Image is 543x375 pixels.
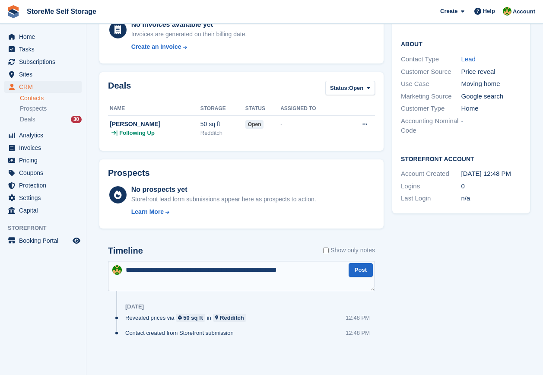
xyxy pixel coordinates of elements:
span: Storefront [8,224,86,232]
div: No prospects yet [131,184,316,195]
a: menu [4,43,82,55]
a: Lead [461,55,476,63]
a: menu [4,142,82,154]
a: menu [4,235,82,247]
span: Prospects [20,105,47,113]
div: - [280,120,343,128]
th: Assigned to [280,102,343,116]
div: [DATE] [125,303,144,310]
div: 12:48 PM [346,314,370,322]
div: Contact Type [401,54,461,64]
img: StorMe [503,7,511,16]
label: Show only notes [323,246,375,255]
a: menu [4,179,82,191]
div: Logins [401,181,461,191]
span: Protection [19,179,71,191]
div: 50 sq ft [183,314,203,322]
span: Sites [19,68,71,80]
div: Google search [461,92,522,102]
span: Tasks [19,43,71,55]
a: menu [4,68,82,80]
span: CRM [19,81,71,93]
div: Accounting Nominal Code [401,116,461,136]
div: Home [461,104,522,114]
div: [DATE] 12:48 PM [461,169,522,179]
a: Learn More [131,207,316,216]
th: Storage [200,102,245,116]
div: 0 [461,181,522,191]
a: menu [4,167,82,179]
a: menu [4,56,82,68]
div: No invoices available yet [131,19,247,30]
a: menu [4,81,82,93]
span: Invoices [19,142,71,154]
span: Create [440,7,457,16]
div: 30 [71,116,82,123]
span: Deals [20,115,35,124]
span: Booking Portal [19,235,71,247]
img: StorMe [112,265,122,275]
div: n/a [461,194,522,203]
a: menu [4,204,82,216]
span: Settings [19,192,71,204]
div: Marketing Source [401,92,461,102]
a: Prospects [20,104,82,113]
div: Redditch [200,129,245,137]
span: Analytics [19,129,71,141]
h2: Deals [108,81,131,97]
div: [PERSON_NAME] [110,120,200,129]
span: | [116,129,117,137]
a: menu [4,31,82,43]
a: Contacts [20,94,82,102]
th: Status [245,102,280,116]
span: Open [349,84,363,92]
div: Redditch [220,314,244,322]
div: Moving home [461,79,522,89]
span: open [245,120,264,129]
span: Account [513,7,535,16]
div: Invoices are generated on their billing date. [131,30,247,39]
span: Subscriptions [19,56,71,68]
a: Preview store [71,235,82,246]
a: menu [4,192,82,204]
div: Learn More [131,207,164,216]
div: - [461,116,522,136]
a: Redditch [213,314,246,322]
th: Name [108,102,200,116]
h2: Storefront Account [401,154,521,163]
a: StoreMe Self Storage [23,4,100,19]
div: Customer Type [401,104,461,114]
h2: Timeline [108,246,143,256]
div: Last Login [401,194,461,203]
a: Create an Invoice [131,42,247,51]
div: 12:48 PM [346,329,370,337]
div: Price reveal [461,67,522,77]
div: Create an Invoice [131,42,181,51]
span: Home [19,31,71,43]
span: Status: [330,84,349,92]
span: Capital [19,204,71,216]
a: menu [4,129,82,141]
div: Use Case [401,79,461,89]
button: Status: Open [325,81,375,95]
span: Pricing [19,154,71,166]
h2: About [401,39,521,48]
a: 50 sq ft [176,314,205,322]
img: stora-icon-8386f47178a22dfd0bd8f6a31ec36ba5ce8667c1dd55bd0f319d3a0aa187defe.svg [7,5,20,18]
div: Revealed prices via in [125,314,251,322]
a: menu [4,154,82,166]
button: Post [349,263,373,277]
h2: Prospects [108,168,150,178]
div: Storefront lead form submissions appear here as prospects to action. [131,195,316,204]
span: Following Up [119,129,155,137]
div: Account Created [401,169,461,179]
input: Show only notes [323,246,329,255]
div: Contact created from Storefront submission [125,329,238,337]
span: Help [483,7,495,16]
div: 50 sq ft [200,120,245,129]
span: Coupons [19,167,71,179]
div: Customer Source [401,67,461,77]
a: Deals 30 [20,115,82,124]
